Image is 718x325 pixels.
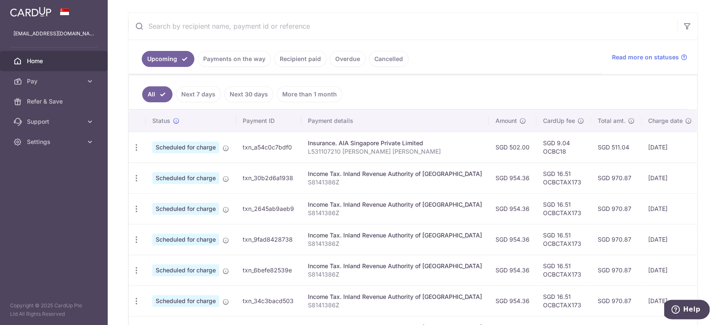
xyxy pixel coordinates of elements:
p: S8141386Z [308,301,482,309]
td: SGD 970.87 [591,255,641,285]
td: SGD 970.87 [591,224,641,255]
p: S8141386Z [308,270,482,279]
td: [DATE] [641,132,699,162]
a: Overdue [330,51,366,67]
span: Scheduled for charge [152,264,219,276]
span: Scheduled for charge [152,234,219,245]
a: Next 30 days [224,86,273,102]
span: Scheduled for charge [152,141,219,153]
span: Scheduled for charge [152,203,219,215]
a: More than 1 month [277,86,342,102]
a: Cancelled [369,51,408,67]
span: Pay [27,77,82,85]
td: [DATE] [641,193,699,224]
a: All [142,86,172,102]
p: [EMAIL_ADDRESS][DOMAIN_NAME] [13,29,94,38]
p: S8141386Z [308,240,482,248]
a: Payments on the way [198,51,271,67]
input: Search by recipient name, payment id or reference [128,13,677,40]
span: CardUp fee [543,117,575,125]
div: Income Tax. Inland Revenue Authority of [GEOGRAPHIC_DATA] [308,200,482,209]
div: Income Tax. Inland Revenue Authority of [GEOGRAPHIC_DATA] [308,293,482,301]
td: txn_6befe82539e [236,255,301,285]
td: SGD 970.87 [591,162,641,193]
span: Status [152,117,170,125]
span: Charge date [648,117,683,125]
td: [DATE] [641,255,699,285]
td: SGD 954.36 [489,224,536,255]
td: [DATE] [641,162,699,193]
td: SGD 954.36 [489,255,536,285]
td: SGD 954.36 [489,285,536,316]
td: SGD 16.51 OCBCTAX173 [536,285,591,316]
p: L531107210 [PERSON_NAME] [PERSON_NAME] [308,147,482,156]
span: Scheduled for charge [152,172,219,184]
a: Recipient paid [274,51,326,67]
iframe: Opens a widget where you can find more information [664,300,710,321]
td: SGD 511.04 [591,132,641,162]
td: SGD 502.00 [489,132,536,162]
span: Help [19,6,36,13]
span: Refer & Save [27,97,82,106]
td: txn_30b2d6a1938 [236,162,301,193]
th: Payment details [301,110,489,132]
td: [DATE] [641,224,699,255]
span: Support [27,117,82,126]
td: SGD 16.51 OCBCTAX173 [536,162,591,193]
span: Amount [495,117,517,125]
th: Payment ID [236,110,301,132]
td: SGD 954.36 [489,193,536,224]
p: S8141386Z [308,178,482,186]
td: SGD 954.36 [489,162,536,193]
a: Next 7 days [176,86,221,102]
a: Upcoming [142,51,194,67]
td: txn_a54c0c7bdf0 [236,132,301,162]
td: txn_34c3bacd503 [236,285,301,316]
span: Home [27,57,82,65]
p: S8141386Z [308,209,482,217]
td: SGD 9.04 OCBC18 [536,132,591,162]
span: Settings [27,138,82,146]
span: Scheduled for charge [152,295,219,307]
img: CardUp [10,7,51,17]
div: Insurance. AIA Singapore Private Limited [308,139,482,147]
div: Income Tax. Inland Revenue Authority of [GEOGRAPHIC_DATA] [308,262,482,270]
span: Total amt. [598,117,625,125]
td: SGD 16.51 OCBCTAX173 [536,255,591,285]
td: txn_2645ab9aeb9 [236,193,301,224]
td: SGD 970.87 [591,193,641,224]
td: SGD 16.51 OCBCTAX173 [536,193,591,224]
td: [DATE] [641,285,699,316]
td: txn_9fad8428738 [236,224,301,255]
div: Income Tax. Inland Revenue Authority of [GEOGRAPHIC_DATA] [308,170,482,178]
div: Income Tax. Inland Revenue Authority of [GEOGRAPHIC_DATA] [308,231,482,240]
a: Read more on statuses [612,53,687,61]
td: SGD 16.51 OCBCTAX173 [536,224,591,255]
span: Read more on statuses [612,53,679,61]
td: SGD 970.87 [591,285,641,316]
